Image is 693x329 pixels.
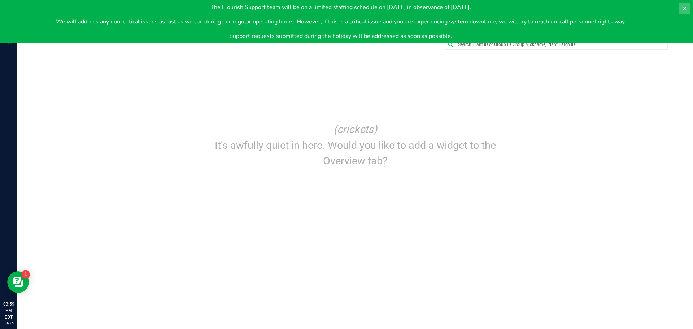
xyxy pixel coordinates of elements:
[197,138,513,169] p: It's awfully quiet in here. Would you like to add a widget to the Overview tab?
[334,123,377,135] i: (crickets)
[3,320,14,326] p: 08/25
[3,301,14,320] p: 03:59 PM EDT
[7,271,29,293] iframe: Resource center
[445,39,667,49] input: Search Plant ID or Group ID, Group Nickname, Plant Batch ID...
[21,270,30,279] iframe: Resource center unread badge
[56,32,626,40] p: Support requests submitted during the holiday will be addressed as soon as possible.
[56,3,626,12] p: The Flourish Support team will be on a limited staffing schedule on [DATE] in observance of [DATE].
[56,17,626,26] p: We will address any non-critical issues as fast as we can during our regular operating hours. How...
